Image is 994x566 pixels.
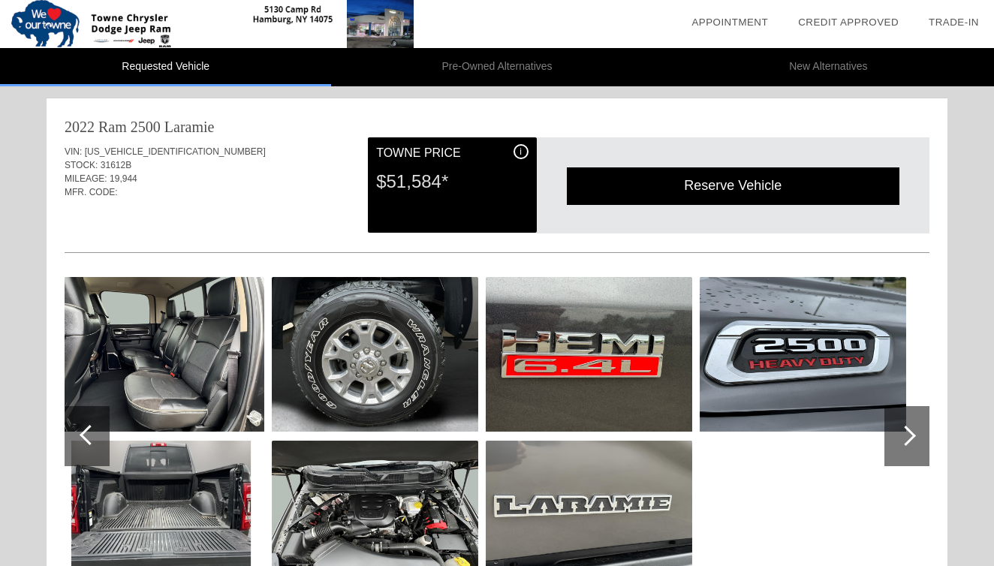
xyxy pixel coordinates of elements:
[486,277,692,432] img: 325526e79da6b78597d33b60dad6b89a.jpg
[65,173,107,184] span: MILEAGE:
[65,146,82,157] span: VIN:
[376,162,528,201] div: $51,584*
[164,116,215,137] div: Laramie
[376,144,528,162] div: Towne Price
[567,167,899,204] div: Reserve Vehicle
[798,17,899,28] a: Credit Approved
[110,173,137,184] span: 19,944
[58,277,264,432] img: 5305d9cb353124777d462f6ebed2a59c.jpg
[663,48,994,86] li: New Alternatives
[691,17,768,28] a: Appointment
[85,146,266,157] span: [US_VEHICLE_IDENTIFICATION_NUMBER]
[101,160,131,170] span: 31612B
[272,277,478,432] img: 2647b87518e9aad38c49d98405a806f9.jpg
[929,17,979,28] a: Trade-In
[331,48,662,86] li: Pre-Owned Alternatives
[700,277,906,432] img: 120f04cf53efbd276fc8503259d66c95.jpg
[65,160,98,170] span: STOCK:
[65,208,929,232] div: Quoted on [DATE] 10:43:53 AM
[520,146,522,157] span: i
[65,116,161,137] div: 2022 Ram 2500
[65,187,118,197] span: MFR. CODE:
